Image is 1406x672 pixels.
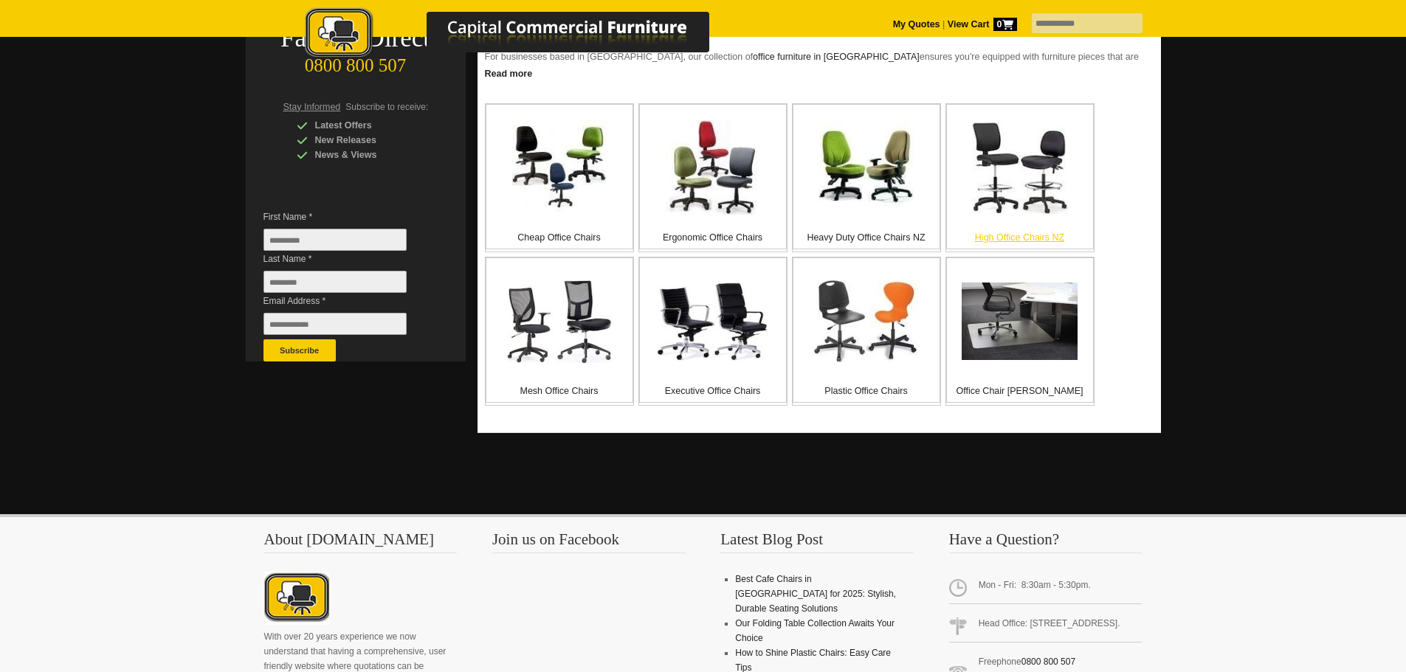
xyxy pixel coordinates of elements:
[263,229,407,251] input: First Name *
[263,339,336,361] button: Subscribe
[297,148,437,162] div: News & Views
[640,230,786,245] p: Ergonomic Office Chairs
[486,384,633,398] p: Mesh Office Chairs
[947,230,1093,245] p: High Office Chairs NZ
[478,63,1161,81] a: Click to read more
[948,19,1017,30] strong: View Cart
[283,102,341,112] span: Stay Informed
[485,103,634,252] a: Cheap Office Chairs Cheap Office Chairs
[246,48,466,76] div: 0800 800 507
[264,572,329,625] img: About CCFNZ Logo
[792,257,941,406] a: Plastic Office Chairs Plastic Office Chairs
[263,313,407,335] input: Email Address *
[813,280,920,363] img: Plastic Office Chairs
[949,572,1143,604] span: Mon - Fri: 8:30am - 5:30pm.
[264,532,458,553] h3: About [DOMAIN_NAME]
[507,279,612,363] img: Mesh Office Chairs
[945,19,1016,30] a: View Cart0
[485,257,634,406] a: Mesh Office Chairs Mesh Office Chairs
[486,230,633,245] p: Cheap Office Chairs
[512,120,607,215] img: Cheap Office Chairs
[345,102,428,112] span: Subscribe to receive:
[793,230,940,245] p: Heavy Duty Office Chairs NZ
[819,120,914,215] img: Heavy Duty Office Chairs NZ
[264,7,781,61] img: Capital Commercial Furniture Logo
[263,294,429,308] span: Email Address *
[945,103,1095,252] a: High Office Chairs NZ High Office Chairs NZ
[735,618,895,643] a: Our Folding Table Collection Awaits Your Choice
[753,52,920,62] a: office furniture in [GEOGRAPHIC_DATA]
[949,610,1143,642] span: Head Office: [STREET_ADDRESS].
[945,257,1095,406] a: Office Chair Mats Office Chair [PERSON_NAME]
[492,532,686,553] h3: Join us on Facebook
[297,118,437,133] div: Latest Offers
[264,7,781,66] a: Capital Commercial Furniture Logo
[638,257,788,406] a: Executive Office Chairs Executive Office Chairs
[485,49,1154,94] p: For businesses based in [GEOGRAPHIC_DATA], our collection of ensures you're equipped with furnitu...
[962,283,1078,360] img: Office Chair Mats
[792,103,941,252] a: Heavy Duty Office Chairs NZ Heavy Duty Office Chairs NZ
[263,209,429,224] span: First Name *
[793,384,940,398] p: Plastic Office Chairs
[735,574,896,614] a: Best Cafe Chairs in [GEOGRAPHIC_DATA] for 2025: Stylish, Durable Seating Solutions
[993,18,1017,31] span: 0
[297,133,437,148] div: New Releases
[720,532,914,553] h3: Latest Blog Post
[1021,657,1075,667] a: 0800 800 507
[640,384,786,398] p: Executive Office Chairs
[893,19,940,30] a: My Quotes
[638,103,788,252] a: Ergonomic Office Chairs Ergonomic Office Chairs
[972,122,1068,214] img: High Office Chairs NZ
[263,252,429,266] span: Last Name *
[246,28,466,49] div: Factory Direct
[949,532,1143,553] h3: Have a Question?
[666,120,760,215] img: Ergonomic Office Chairs
[263,271,407,293] input: Last Name *
[947,384,1093,398] p: Office Chair [PERSON_NAME]
[657,281,768,361] img: Executive Office Chairs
